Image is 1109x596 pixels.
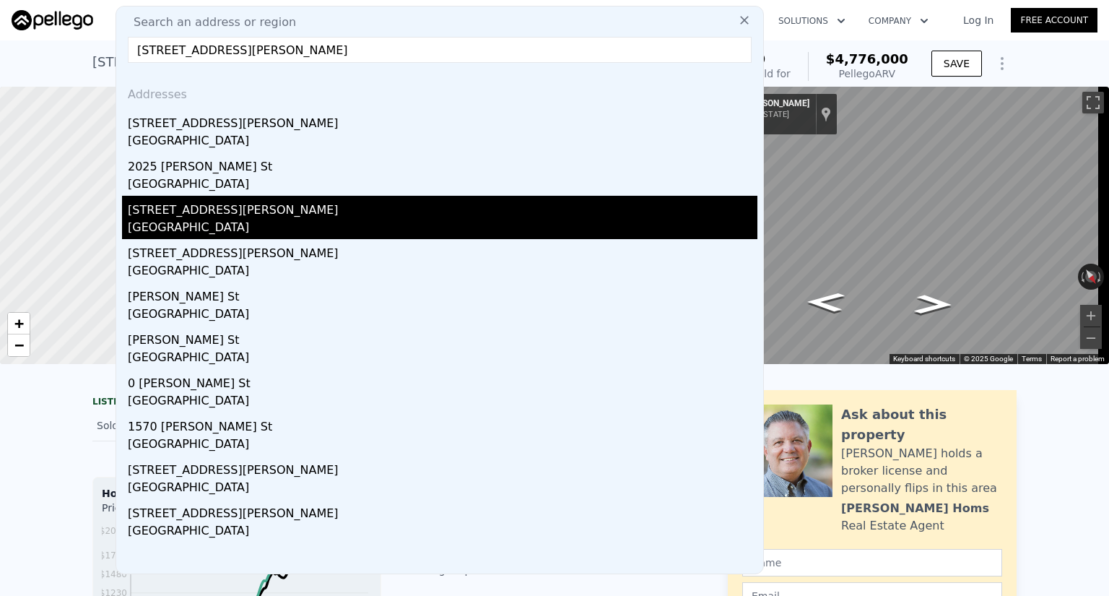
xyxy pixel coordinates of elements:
tspan: $1730 [100,550,127,561]
div: [STREET_ADDRESS][PERSON_NAME] [128,109,757,132]
div: Street View [661,87,1109,364]
a: Zoom in [8,313,30,334]
a: Report a problem [1051,355,1105,363]
span: + [14,314,24,332]
div: [PERSON_NAME] St [128,282,757,306]
button: Rotate clockwise [1097,264,1105,290]
tspan: $2061 [100,526,127,536]
span: $4,776,000 [826,51,908,66]
div: [STREET_ADDRESS][PERSON_NAME] [128,456,757,479]
button: SAVE [931,51,982,77]
div: [GEOGRAPHIC_DATA] [128,349,757,369]
div: Real Estate Agent [841,517,944,535]
div: Addresses [122,74,757,109]
div: [GEOGRAPHIC_DATA] [128,392,757,413]
button: Toggle fullscreen view [1082,92,1104,113]
div: [STREET_ADDRESS][PERSON_NAME] [128,499,757,522]
a: Terms (opens in new tab) [1022,355,1042,363]
div: [STREET_ADDRESS][PERSON_NAME] [128,196,757,219]
input: Enter an address, city, region, neighborhood or zip code [128,37,752,63]
a: Log In [946,13,1011,27]
div: [GEOGRAPHIC_DATA] [128,436,757,456]
img: Pellego [12,10,93,30]
div: [GEOGRAPHIC_DATA] [128,522,757,543]
div: 1570 [PERSON_NAME] St [128,413,757,436]
div: [GEOGRAPHIC_DATA] [128,262,757,282]
div: LISTING & SALE HISTORY [92,396,381,410]
div: [STREET_ADDRESS][PERSON_NAME] , [GEOGRAPHIC_DATA] , CA 94301 [92,52,546,72]
span: Search an address or region [122,14,296,31]
tspan: $1480 [100,569,127,579]
path: Go Northwest, Bryant St [898,290,969,319]
button: Company [857,8,940,34]
button: Zoom in [1080,305,1102,327]
div: [PERSON_NAME] St [128,326,757,349]
div: Map [661,87,1109,364]
a: Free Account [1011,8,1097,33]
button: Reset the view [1079,263,1103,290]
div: [GEOGRAPHIC_DATA] [128,479,757,499]
div: Houses Median Sale [102,486,372,501]
div: Ask about this property [841,405,1002,445]
path: Go Southeast, Bryant St [790,288,861,316]
button: Rotate counterclockwise [1078,264,1086,290]
div: 2025 [PERSON_NAME] St [128,152,757,176]
div: [STREET_ADDRESS][PERSON_NAME] [128,239,757,262]
div: [GEOGRAPHIC_DATA] [128,219,757,239]
div: [GEOGRAPHIC_DATA] [128,306,757,326]
div: 0 [PERSON_NAME] St [128,369,757,392]
span: − [14,336,24,354]
button: Show Options [988,49,1017,78]
div: [GEOGRAPHIC_DATA] [128,176,757,196]
button: Keyboard shortcuts [893,354,955,364]
button: Zoom out [1080,327,1102,349]
button: Solutions [767,8,857,34]
div: [PERSON_NAME] holds a broker license and personally flips in this area [841,445,1002,497]
div: Price per Square Foot [102,501,237,524]
div: Pellego ARV [826,66,908,81]
div: [GEOGRAPHIC_DATA] [128,132,757,152]
div: Off Market, last sold for [672,66,791,81]
div: Sold [97,416,225,435]
a: Zoom out [8,334,30,356]
span: © 2025 Google [964,355,1013,363]
input: Name [742,549,1002,576]
div: [PERSON_NAME] Homs [841,500,989,517]
a: Show location on map [821,106,831,122]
